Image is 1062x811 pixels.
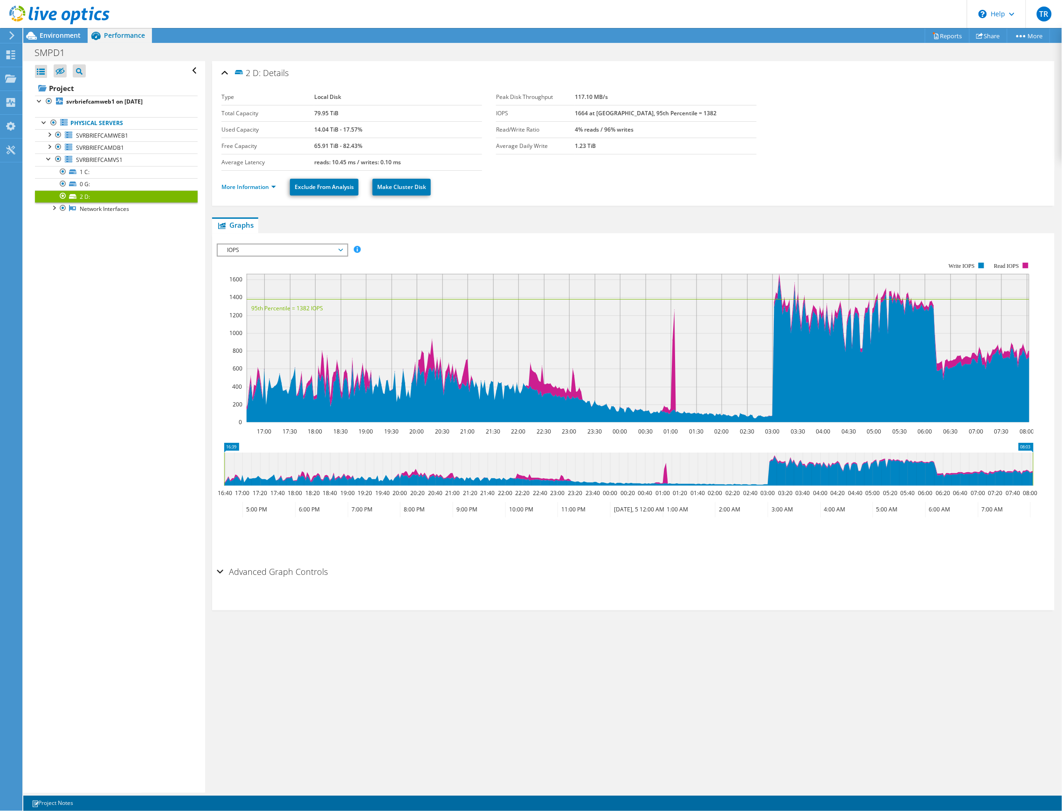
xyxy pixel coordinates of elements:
a: SVRBRIEFCAMWEB1 [35,129,198,141]
label: Free Capacity [221,141,314,151]
text: 1000 [229,329,242,337]
text: 17:40 [270,489,285,497]
text: 22:20 [515,489,530,497]
text: 02:40 [743,489,758,497]
text: 1200 [229,311,242,319]
label: Used Capacity [221,125,314,134]
text: 05:00 [865,489,880,497]
a: Make Cluster Disk [372,179,431,196]
a: Project Notes [25,797,80,809]
a: SVRBRIEFCAMVS1 [35,154,198,166]
text: 18:40 [323,489,337,497]
text: 400 [232,383,242,391]
text: 07:00 [969,427,983,435]
text: 06:00 [917,427,932,435]
span: SVRBRIEFCAMVS1 [76,156,123,164]
text: 00:20 [621,489,635,497]
text: 18:20 [305,489,320,497]
svg: \n [979,10,987,18]
a: More [1007,28,1050,43]
span: Graphs [217,220,254,230]
text: 02:20 [725,489,740,497]
label: Average Daily Write [496,141,575,151]
text: 06:30 [943,427,958,435]
text: 08:00 [1020,427,1034,435]
text: 04:00 [813,489,828,497]
b: 4% reads / 96% writes [575,126,634,133]
text: 03:20 [778,489,793,497]
h1: SMPD1 [30,48,79,58]
span: IOPS [222,245,342,256]
text: 21:00 [445,489,460,497]
text: 06:00 [918,489,932,497]
span: Environment [40,31,81,40]
text: 0 [239,418,242,426]
text: 20:00 [409,427,424,435]
text: 1600 [229,275,242,283]
text: 21:40 [480,489,495,497]
text: 05:40 [900,489,915,497]
text: 06:20 [936,489,950,497]
text: 08:00 [1023,489,1037,497]
text: 23:40 [586,489,600,497]
text: 03:00 [765,427,779,435]
text: 19:00 [340,489,355,497]
text: 95th Percentile = 1382 IOPS [251,304,323,312]
text: 17:20 [253,489,267,497]
text: 00:00 [603,489,617,497]
text: 21:30 [486,427,500,435]
b: 1664 at [GEOGRAPHIC_DATA], 95th Percentile = 1382 [575,109,717,117]
text: 1400 [229,293,242,301]
text: 00:00 [613,427,627,435]
text: 18:00 [308,427,322,435]
h2: Advanced Graph Controls [217,562,328,581]
text: 01:40 [690,489,705,497]
text: 07:00 [971,489,985,497]
a: Reports [925,28,970,43]
label: Type [221,92,314,102]
text: 06:40 [953,489,967,497]
text: 19:20 [358,489,372,497]
text: 20:40 [428,489,442,497]
span: Details [263,67,289,78]
text: 07:40 [1006,489,1020,497]
b: svrbriefcamweb1 on [DATE] [66,98,143,105]
text: 22:40 [533,489,547,497]
text: 18:30 [333,427,348,435]
text: 22:00 [511,427,525,435]
text: 01:30 [689,427,703,435]
a: svrbriefcamweb1 on [DATE] [35,96,198,108]
text: Write IOPS [949,263,975,269]
text: 17:00 [235,489,249,497]
text: 200 [233,400,242,408]
text: 20:20 [410,489,425,497]
b: 1.23 TiB [575,142,596,150]
a: Share [969,28,1007,43]
text: 02:00 [714,427,729,435]
text: 02:00 [708,489,722,497]
text: 01:20 [673,489,687,497]
text: 00:30 [638,427,653,435]
text: 03:40 [795,489,810,497]
text: 07:30 [994,427,1008,435]
text: 04:40 [848,489,862,497]
text: 17:00 [257,427,271,435]
span: SVRBRIEFCAMDB1 [76,144,124,152]
text: 01:00 [663,427,678,435]
a: 2 D: [35,190,198,203]
text: 05:00 [867,427,881,435]
text: 23:20 [568,489,582,497]
text: 04:00 [816,427,830,435]
text: 19:40 [375,489,390,497]
text: 23:00 [550,489,565,497]
a: 1 C: [35,166,198,178]
text: 19:00 [359,427,373,435]
text: 04:20 [830,489,845,497]
text: 07:20 [988,489,1002,497]
text: 00:40 [638,489,652,497]
a: Physical Servers [35,117,198,129]
label: Peak Disk Throughput [496,92,575,102]
label: Average Latency [221,158,314,167]
text: 05:20 [883,489,897,497]
b: 79.95 TiB [314,109,338,117]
